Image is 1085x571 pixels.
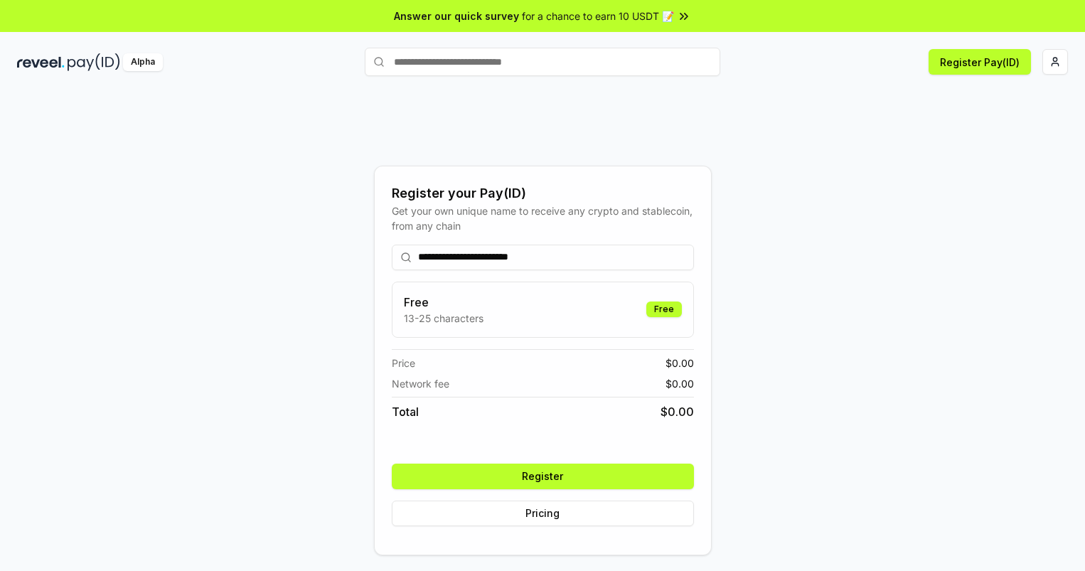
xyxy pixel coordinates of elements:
[392,376,449,391] span: Network fee
[666,356,694,370] span: $ 0.00
[394,9,519,23] span: Answer our quick survey
[646,301,682,317] div: Free
[17,53,65,71] img: reveel_dark
[666,376,694,391] span: $ 0.00
[392,403,419,420] span: Total
[123,53,163,71] div: Alpha
[392,203,694,233] div: Get your own unique name to receive any crypto and stablecoin, from any chain
[929,49,1031,75] button: Register Pay(ID)
[522,9,674,23] span: for a chance to earn 10 USDT 📝
[68,53,120,71] img: pay_id
[392,501,694,526] button: Pricing
[392,356,415,370] span: Price
[392,464,694,489] button: Register
[661,403,694,420] span: $ 0.00
[392,183,694,203] div: Register your Pay(ID)
[404,311,483,326] p: 13-25 characters
[404,294,483,311] h3: Free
